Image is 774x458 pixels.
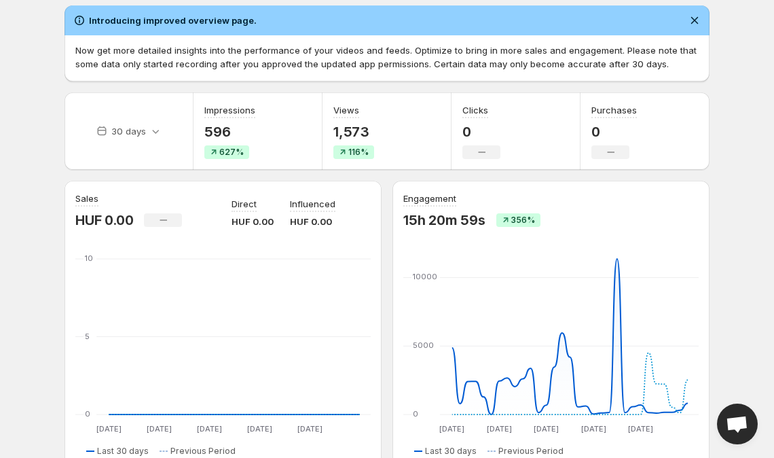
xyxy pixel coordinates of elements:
[333,124,374,140] p: 1,573
[462,124,500,140] p: 0
[425,446,477,457] span: Last 30 days
[534,424,559,434] text: [DATE]
[413,340,434,350] text: 5000
[111,124,146,138] p: 30 days
[75,43,699,71] p: Now get more detailed insights into the performance of your videos and feeds. Optimize to bring i...
[628,424,653,434] text: [DATE]
[75,192,98,205] h3: Sales
[204,124,255,140] p: 596
[85,253,93,263] text: 10
[96,424,122,434] text: [DATE]
[717,404,758,444] a: Open chat
[498,446,564,457] span: Previous Period
[413,409,418,419] text: 0
[85,332,90,341] text: 5
[413,272,437,281] text: 10000
[511,215,535,226] span: 356%
[685,11,704,30] button: Dismiss notification
[75,212,133,228] p: HUF 0.00
[147,424,172,434] text: [DATE]
[591,124,637,140] p: 0
[403,192,456,205] h3: Engagement
[247,424,272,434] text: [DATE]
[290,197,335,211] p: Influenced
[97,446,149,457] span: Last 30 days
[197,424,222,434] text: [DATE]
[232,215,274,228] p: HUF 0.00
[439,424,464,434] text: [DATE]
[581,424,606,434] text: [DATE]
[170,446,236,457] span: Previous Period
[591,103,637,117] h3: Purchases
[462,103,488,117] h3: Clicks
[204,103,255,117] h3: Impressions
[219,147,244,158] span: 627%
[403,212,485,228] p: 15h 20m 59s
[487,424,512,434] text: [DATE]
[348,147,369,158] span: 116%
[333,103,359,117] h3: Views
[290,215,335,228] p: HUF 0.00
[297,424,322,434] text: [DATE]
[85,409,90,419] text: 0
[232,197,257,211] p: Direct
[89,14,257,27] h2: Introducing improved overview page.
